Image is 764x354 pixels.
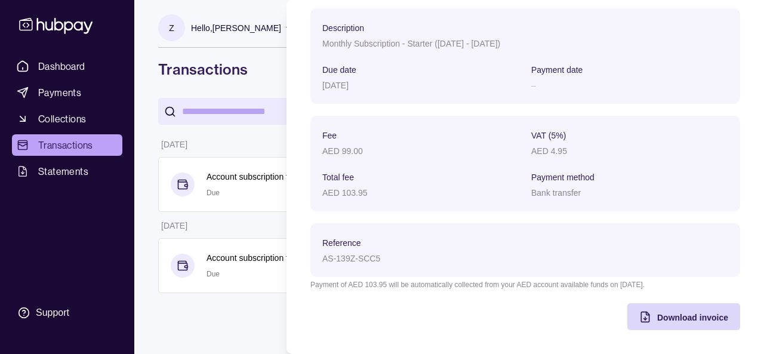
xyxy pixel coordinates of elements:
[531,131,566,140] p: VAT (5%)
[322,173,354,182] p: Total fee
[322,39,500,48] p: Monthly Subscription - Starter ([DATE] - [DATE])
[322,131,337,140] p: Fee
[531,188,581,198] p: Bank transfer
[322,65,356,75] p: Due date
[531,146,567,156] p: AED 4.95
[322,238,361,248] p: Reference
[531,81,536,90] p: –
[657,313,728,322] span: Download invoice
[531,65,583,75] p: Payment date
[310,278,740,291] p: Payment of AED 103.95 will be automatically collected from your AED account available funds on [D...
[627,303,740,330] button: Download invoice
[322,23,364,33] p: Description
[531,173,594,182] p: Payment method
[322,146,363,156] p: AED 99.00
[322,254,380,263] p: AS-139Z-SCC5
[322,81,349,90] p: [DATE]
[322,188,368,198] p: AED 103.95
